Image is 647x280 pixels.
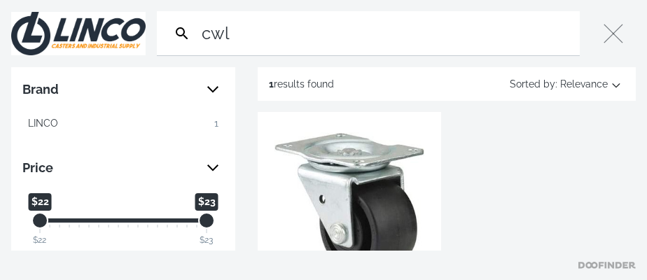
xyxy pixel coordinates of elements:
[214,116,218,131] span: 1
[608,76,625,92] svg: Sort
[28,116,58,131] span: LINCO
[174,25,190,42] svg: Search
[22,78,196,101] span: Brand
[578,262,636,269] a: Doofinder home page
[507,73,625,95] button: Sorted by:Relevance Sort
[22,157,196,179] span: Price
[34,234,47,247] div: $22
[269,78,274,90] strong: 1
[32,212,48,229] div: Minimum Price
[200,234,214,247] div: $23
[269,73,334,95] div: results found
[591,11,636,56] button: Close
[22,112,224,134] button: LINCO 1
[560,73,608,95] span: Relevance
[11,12,146,55] img: Close
[198,212,215,229] div: Maximum Price
[199,11,574,55] input: Search…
